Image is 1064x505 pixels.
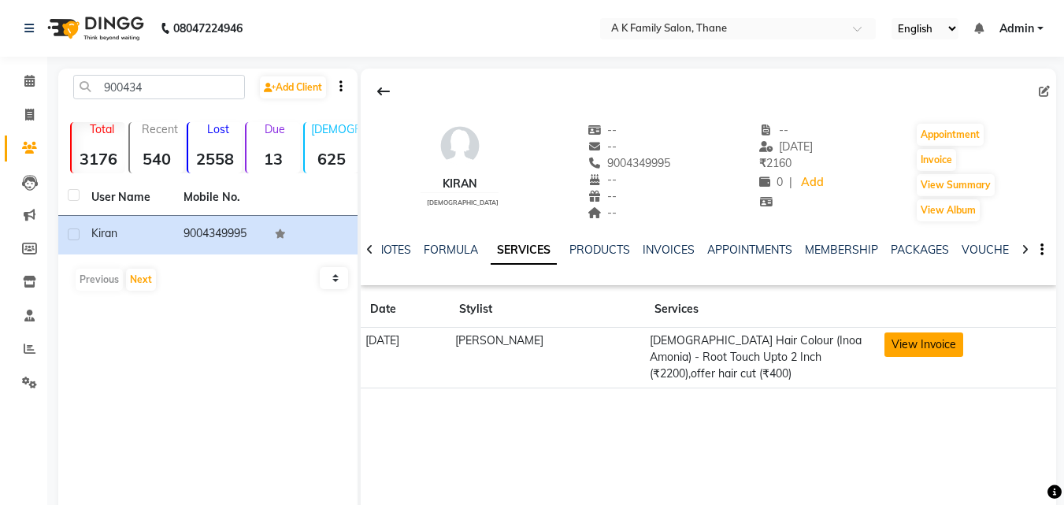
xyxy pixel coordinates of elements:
[450,328,645,388] td: [PERSON_NAME]
[962,243,1024,257] a: VOUCHERS
[188,149,242,169] strong: 2558
[450,291,645,328] th: Stylist
[427,199,499,206] span: [DEMOGRAPHIC_DATA]
[799,172,826,194] a: Add
[195,122,242,136] p: Lost
[759,156,792,170] span: 2160
[917,124,984,146] button: Appointment
[250,122,300,136] p: Due
[917,149,956,171] button: Invoice
[588,123,617,137] span: --
[884,332,963,357] button: View Invoice
[173,6,243,50] b: 08047224946
[247,149,300,169] strong: 13
[759,139,814,154] span: [DATE]
[436,122,484,169] img: avatar
[126,269,156,291] button: Next
[91,226,117,240] span: kiran
[367,76,400,106] div: Back to Client
[588,156,671,170] span: 9004349995
[917,174,995,196] button: View Summary
[588,173,617,187] span: --
[645,328,880,388] td: [DEMOGRAPHIC_DATA] Hair Colour (Inoa Amonia) - Root Touch Upto 2 Inch (₹2200),offer hair cut (₹400)
[40,6,148,50] img: logo
[588,139,617,154] span: --
[82,180,174,216] th: User Name
[260,76,326,98] a: Add Client
[569,243,630,257] a: PRODUCTS
[643,243,695,257] a: INVOICES
[789,174,792,191] span: |
[891,243,949,257] a: PACKAGES
[424,243,478,257] a: FORMULA
[645,291,880,328] th: Services
[421,176,499,192] div: kiran
[491,236,557,265] a: SERVICES
[174,216,266,254] td: 9004349995
[73,75,245,99] input: Search by Name/Mobile/Email/Code
[759,156,766,170] span: ₹
[361,328,450,388] td: [DATE]
[72,149,125,169] strong: 3176
[759,123,789,137] span: --
[917,199,980,221] button: View Album
[174,180,266,216] th: Mobile No.
[305,149,358,169] strong: 625
[707,243,792,257] a: APPOINTMENTS
[311,122,358,136] p: [DEMOGRAPHIC_DATA]
[361,291,450,328] th: Date
[136,122,184,136] p: Recent
[588,189,617,203] span: --
[78,122,125,136] p: Total
[759,175,783,189] span: 0
[805,243,878,257] a: MEMBERSHIP
[999,20,1034,37] span: Admin
[130,149,184,169] strong: 540
[588,206,617,220] span: --
[376,243,411,257] a: NOTES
